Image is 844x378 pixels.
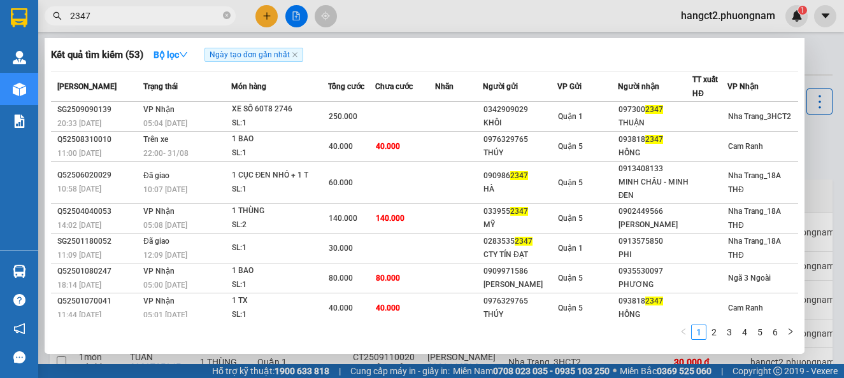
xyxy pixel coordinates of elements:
[57,185,101,193] span: 10:58 [DATE]
[619,218,692,232] div: [PERSON_NAME]
[57,205,139,218] div: Q52504040053
[143,149,189,158] span: 22:00 - 31/08
[13,294,25,306] span: question-circle
[232,204,327,218] div: 1 THÙNG
[376,304,400,312] span: 40.000
[232,294,327,308] div: 1 TX
[232,264,327,278] div: 1 BAO
[510,207,528,216] span: 2347
[70,9,220,23] input: Tìm tên, số ĐT hoặc mã đơn
[619,248,692,262] div: PHI
[57,281,101,290] span: 18:14 [DATE]
[483,248,557,262] div: CTY TÍN ĐẠT
[768,325,782,339] a: 6
[232,218,327,232] div: SL: 2
[619,308,692,321] div: HỒNG
[375,82,413,91] span: Chưa cước
[483,116,557,130] div: KHÔI
[676,325,691,340] li: Previous Page
[329,274,353,283] span: 80.000
[619,116,692,130] div: THUẬN
[692,325,706,339] a: 1
[154,50,188,60] strong: Bộ lọc
[783,325,798,340] li: Next Page
[645,135,663,144] span: 2347
[645,297,663,305] span: 2347
[376,274,400,283] span: 80.000
[232,183,327,197] div: SL: 1
[619,103,692,116] div: 097300
[329,214,357,223] span: 140.000
[11,8,27,27] img: logo-vxr
[737,325,752,340] li: 4
[691,325,706,340] li: 1
[143,237,169,246] span: Đã giao
[753,325,767,339] a: 5
[558,244,583,253] span: Quận 1
[483,82,518,91] span: Người gửi
[232,169,327,183] div: 1 CỤC ĐEN NHỎ + 1 T
[57,82,117,91] span: [PERSON_NAME]
[676,325,691,340] button: left
[483,265,557,278] div: 0909971586
[768,325,783,340] li: 6
[619,278,692,291] div: PHƯƠNG
[738,325,752,339] a: 4
[57,235,139,248] div: SG2501180052
[483,205,557,218] div: 033955
[223,10,231,22] span: close-circle
[483,278,557,291] div: [PERSON_NAME]
[143,267,175,276] span: VP Nhận
[143,119,187,128] span: 05:04 [DATE]
[143,82,178,91] span: Trạng thái
[57,295,139,308] div: Q52501070041
[722,325,736,339] a: 3
[13,115,26,128] img: solution-icon
[57,265,139,278] div: Q52501080247
[51,48,143,62] h3: Kết quả tìm kiếm ( 53 )
[515,237,533,246] span: 2347
[619,235,692,248] div: 0913575850
[329,112,357,121] span: 250.000
[143,297,175,305] span: VP Nhận
[13,323,25,335] span: notification
[483,295,557,308] div: 0976329765
[143,281,187,290] span: 05:00 [DATE]
[57,103,139,116] div: SG2509090139
[143,185,187,194] span: 10:07 [DATE]
[619,162,692,176] div: 0913408133
[680,328,687,335] span: left
[619,133,692,146] div: 093818
[57,311,101,319] span: 11:44 [DATE]
[179,50,188,59] span: down
[57,149,101,158] span: 11:00 [DATE]
[232,102,327,116] div: XE SỐ 60T8 2746
[231,82,266,91] span: Món hàng
[232,116,327,130] div: SL: 1
[57,119,101,128] span: 20:33 [DATE]
[558,142,583,151] span: Quận 5
[292,52,298,58] span: close
[232,241,327,255] div: SL: 1
[232,278,327,292] div: SL: 1
[232,308,327,322] div: SL: 1
[707,325,721,339] a: 2
[483,183,557,196] div: HÀ
[728,304,763,312] span: Cam Ranh
[483,169,557,183] div: 090986
[728,142,763,151] span: Cam Ranh
[619,205,692,218] div: 0902449566
[53,11,62,20] span: search
[204,48,303,62] span: Ngày tạo đơn gần nhất
[143,105,175,114] span: VP Nhận
[558,274,583,283] span: Quận 5
[143,221,187,230] span: 05:08 [DATE]
[728,112,791,121] span: Nha Trang_3HCT2
[787,328,794,335] span: right
[143,207,175,216] span: VP Nhận
[483,308,557,321] div: THÚY
[143,251,187,260] span: 12:09 [DATE]
[558,214,583,223] span: Quận 5
[692,75,718,98] span: TT xuất HĐ
[619,176,692,202] div: MINH CHÂU - MINH ĐEN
